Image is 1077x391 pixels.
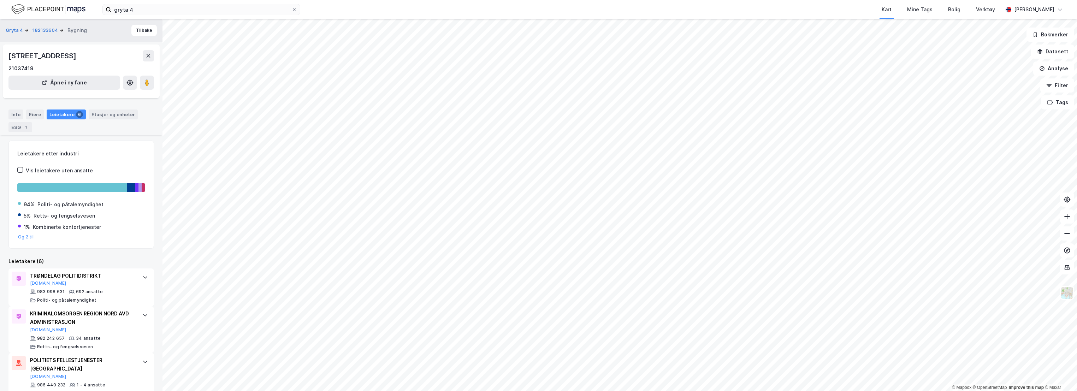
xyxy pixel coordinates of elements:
button: [DOMAIN_NAME] [30,327,66,333]
div: Verktøy [976,5,995,14]
div: 21037419 [8,64,34,73]
div: 5% [24,212,31,220]
div: 6 [76,111,83,118]
a: Improve this map [1009,385,1044,390]
div: Mine Tags [907,5,933,14]
div: 986 440 232 [37,382,65,388]
div: TRØNDELAG POLITIDISTRIKT [30,272,135,280]
div: KRIMINALOMSORGEN REGION NORD AVD ADMINISTRASJON [30,309,135,326]
div: 1% [24,223,30,231]
div: 94% [24,200,35,209]
button: Tilbake [131,25,157,36]
div: Leietakere [47,109,86,119]
button: 182133604 [32,27,59,34]
button: Og 2 til [18,234,34,240]
button: Åpne i ny fane [8,76,120,90]
div: Kontrollprogram for chat [1042,357,1077,391]
button: Tags [1041,95,1074,109]
button: Bokmerker [1026,28,1074,42]
div: 692 ansatte [76,289,103,295]
div: 982 242 657 [37,336,65,341]
iframe: Chat Widget [1042,357,1077,391]
div: Etasjer og enheter [91,111,135,118]
div: 983 998 631 [37,289,65,295]
div: Retts- og fengselsvesen [34,212,95,220]
div: [STREET_ADDRESS] [8,50,78,61]
div: Bolig [948,5,960,14]
img: logo.f888ab2527a4732fd821a326f86c7f29.svg [11,3,85,16]
div: POLITIETS FELLESTJENESTER [GEOGRAPHIC_DATA] [30,356,135,373]
a: OpenStreetMap [973,385,1007,390]
input: Søk på adresse, matrikkel, gårdeiere, leietakere eller personer [111,4,291,15]
button: [DOMAIN_NAME] [30,280,66,286]
img: Z [1060,286,1074,300]
button: [DOMAIN_NAME] [30,374,66,379]
div: Bygning [67,26,87,35]
button: Datasett [1031,45,1074,59]
div: Kart [882,5,892,14]
div: Leietakere etter industri [17,149,145,158]
div: ESG [8,122,32,132]
button: Analyse [1033,61,1074,76]
a: Mapbox [952,385,971,390]
div: Politi- og påtalemyndighet [37,297,96,303]
div: Politi- og påtalemyndighet [37,200,103,209]
div: 1 - 4 ansatte [77,382,105,388]
div: [PERSON_NAME] [1014,5,1054,14]
div: Retts- og fengselsvesen [37,344,93,350]
button: Filter [1040,78,1074,93]
div: Info [8,109,23,119]
div: 34 ansatte [76,336,101,341]
div: Leietakere (6) [8,257,154,266]
div: 1 [22,124,29,131]
div: Vis leietakere uten ansatte [26,166,93,175]
div: Kombinerte kontortjenester [33,223,101,231]
div: Eiere [26,109,44,119]
button: Gryta 4 [6,27,24,34]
